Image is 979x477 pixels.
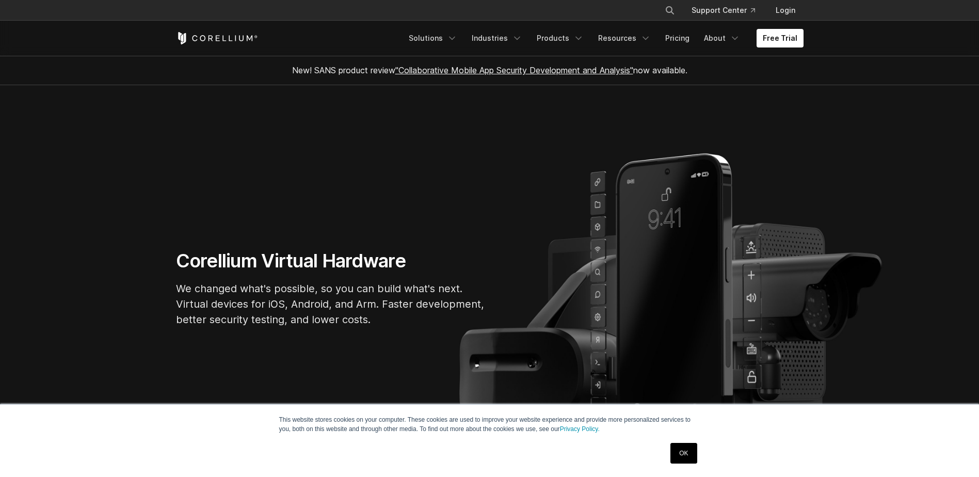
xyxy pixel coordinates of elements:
[531,29,590,47] a: Products
[279,415,700,434] p: This website stores cookies on your computer. These cookies are used to improve your website expe...
[670,443,697,464] a: OK
[683,1,763,20] a: Support Center
[176,32,258,44] a: Corellium Home
[592,29,657,47] a: Resources
[466,29,528,47] a: Industries
[698,29,746,47] a: About
[560,425,600,433] a: Privacy Policy.
[661,1,679,20] button: Search
[659,29,696,47] a: Pricing
[292,65,687,75] span: New! SANS product review now available.
[176,281,486,327] p: We changed what's possible, so you can build what's next. Virtual devices for iOS, Android, and A...
[767,1,804,20] a: Login
[403,29,463,47] a: Solutions
[757,29,804,47] a: Free Trial
[403,29,804,47] div: Navigation Menu
[395,65,633,75] a: "Collaborative Mobile App Security Development and Analysis"
[652,1,804,20] div: Navigation Menu
[176,249,486,273] h1: Corellium Virtual Hardware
